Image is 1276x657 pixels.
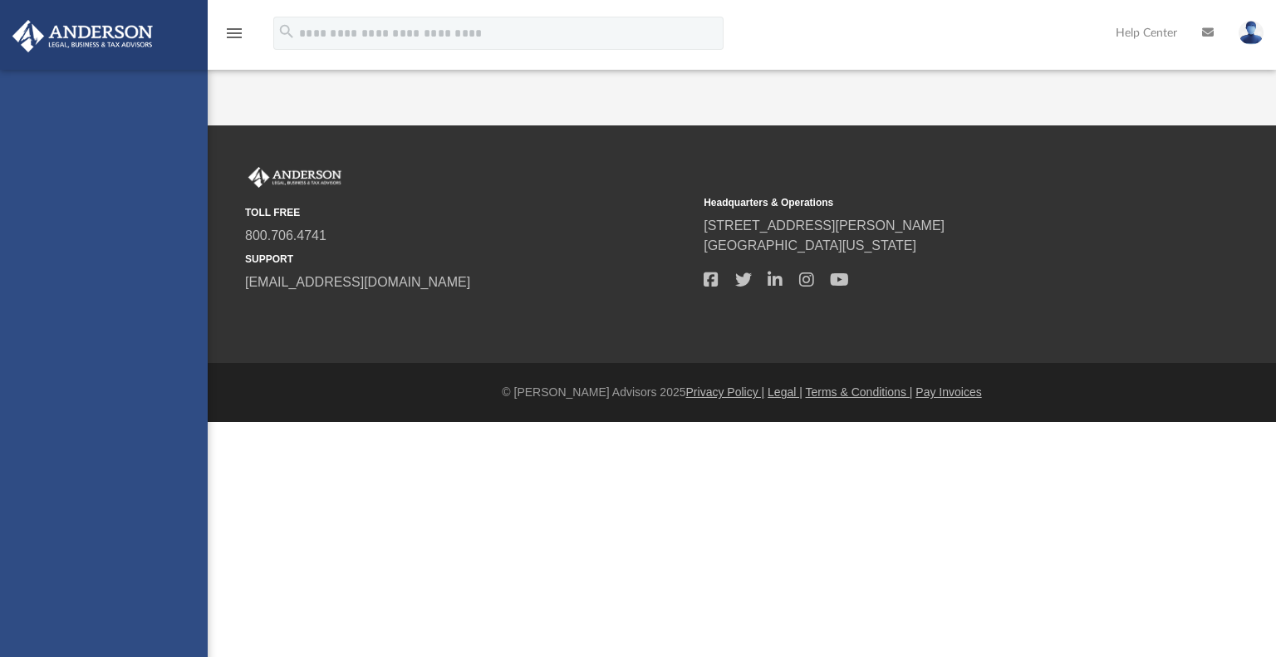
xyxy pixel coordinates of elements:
i: search [277,22,296,41]
i: menu [224,23,244,43]
small: TOLL FREE [245,205,692,220]
a: Privacy Policy | [686,385,765,399]
div: © [PERSON_NAME] Advisors 2025 [208,384,1276,401]
a: 800.706.4741 [245,228,326,243]
small: SUPPORT [245,252,692,267]
a: menu [224,32,244,43]
a: [GEOGRAPHIC_DATA][US_STATE] [704,238,916,253]
img: Anderson Advisors Platinum Portal [7,20,158,52]
img: User Pic [1239,21,1264,45]
a: [EMAIL_ADDRESS][DOMAIN_NAME] [245,275,470,289]
img: Anderson Advisors Platinum Portal [245,167,345,189]
a: Pay Invoices [915,385,981,399]
a: Legal | [768,385,802,399]
a: [STREET_ADDRESS][PERSON_NAME] [704,218,945,233]
small: Headquarters & Operations [704,195,1151,210]
a: Terms & Conditions | [806,385,913,399]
